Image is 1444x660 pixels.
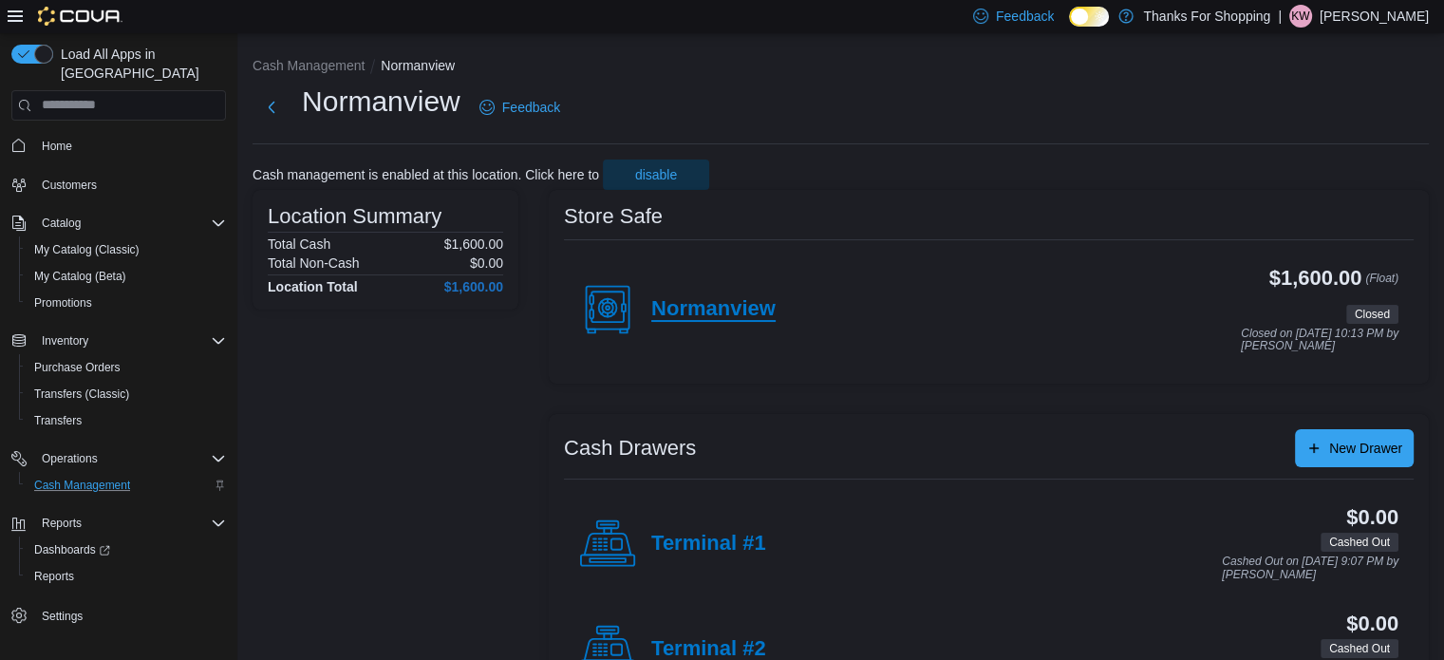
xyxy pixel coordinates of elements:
[1355,306,1390,323] span: Closed
[253,56,1429,79] nav: An example of EuiBreadcrumbs
[1321,639,1398,658] span: Cashed Out
[1346,305,1398,324] span: Closed
[19,236,234,263] button: My Catalog (Classic)
[381,58,455,73] button: Normanview
[651,297,776,322] h4: Normanview
[651,532,766,556] h4: Terminal #1
[34,135,80,158] a: Home
[1346,613,1398,635] h3: $0.00
[1329,534,1390,551] span: Cashed Out
[19,381,234,407] button: Transfers (Classic)
[470,255,503,271] p: $0.00
[27,238,226,261] span: My Catalog (Classic)
[27,356,128,379] a: Purchase Orders
[564,437,696,460] h3: Cash Drawers
[42,216,81,231] span: Catalog
[34,569,74,584] span: Reports
[34,447,105,470] button: Operations
[19,290,234,316] button: Promotions
[4,510,234,537] button: Reports
[34,174,104,197] a: Customers
[34,603,226,627] span: Settings
[27,538,226,561] span: Dashboards
[34,173,226,197] span: Customers
[1320,5,1429,28] p: [PERSON_NAME]
[253,88,291,126] button: Next
[27,265,134,288] a: My Catalog (Beta)
[1069,7,1109,27] input: Dark Mode
[34,478,130,493] span: Cash Management
[34,360,121,375] span: Purchase Orders
[34,512,226,535] span: Reports
[27,409,226,432] span: Transfers
[34,330,96,352] button: Inventory
[1222,556,1398,581] p: Cashed Out on [DATE] 9:07 PM by [PERSON_NAME]
[34,387,129,402] span: Transfers (Classic)
[268,205,441,228] h3: Location Summary
[27,383,137,405] a: Transfers (Classic)
[34,605,90,628] a: Settings
[27,356,226,379] span: Purchase Orders
[42,451,98,466] span: Operations
[472,88,568,126] a: Feedback
[19,537,234,563] a: Dashboards
[34,269,126,284] span: My Catalog (Beta)
[4,328,234,354] button: Inventory
[27,565,226,588] span: Reports
[603,160,709,190] button: disable
[1269,267,1362,290] h3: $1,600.00
[42,516,82,531] span: Reports
[268,255,360,271] h6: Total Non-Cash
[268,236,330,252] h6: Total Cash
[1321,533,1398,552] span: Cashed Out
[4,210,234,236] button: Catalog
[1365,267,1398,301] p: (Float)
[4,601,234,629] button: Settings
[27,409,89,432] a: Transfers
[268,279,358,294] h4: Location Total
[1291,5,1309,28] span: KW
[444,279,503,294] h4: $1,600.00
[1069,27,1070,28] span: Dark Mode
[4,132,234,160] button: Home
[1241,328,1398,353] p: Closed on [DATE] 10:13 PM by [PERSON_NAME]
[34,242,140,257] span: My Catalog (Classic)
[34,512,89,535] button: Reports
[34,295,92,311] span: Promotions
[444,236,503,252] p: $1,600.00
[42,178,97,193] span: Customers
[502,98,560,117] span: Feedback
[27,238,147,261] a: My Catalog (Classic)
[4,445,234,472] button: Operations
[53,45,226,83] span: Load All Apps in [GEOGRAPHIC_DATA]
[27,292,226,314] span: Promotions
[42,139,72,154] span: Home
[34,134,226,158] span: Home
[1346,506,1398,529] h3: $0.00
[27,383,226,405] span: Transfers (Classic)
[635,165,677,184] span: disable
[27,292,100,314] a: Promotions
[19,354,234,381] button: Purchase Orders
[1329,439,1402,458] span: New Drawer
[27,538,118,561] a: Dashboards
[27,565,82,588] a: Reports
[19,263,234,290] button: My Catalog (Beta)
[34,212,88,235] button: Catalog
[1143,5,1270,28] p: Thanks For Shopping
[564,205,663,228] h3: Store Safe
[38,7,122,26] img: Cova
[42,609,83,624] span: Settings
[19,472,234,499] button: Cash Management
[34,447,226,470] span: Operations
[996,7,1054,26] span: Feedback
[27,265,226,288] span: My Catalog (Beta)
[27,474,226,497] span: Cash Management
[42,333,88,349] span: Inventory
[1289,5,1312,28] div: Kennedy Wilson
[27,474,138,497] a: Cash Management
[1278,5,1282,28] p: |
[302,83,460,121] h1: Normanview
[1295,429,1414,467] button: New Drawer
[253,58,365,73] button: Cash Management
